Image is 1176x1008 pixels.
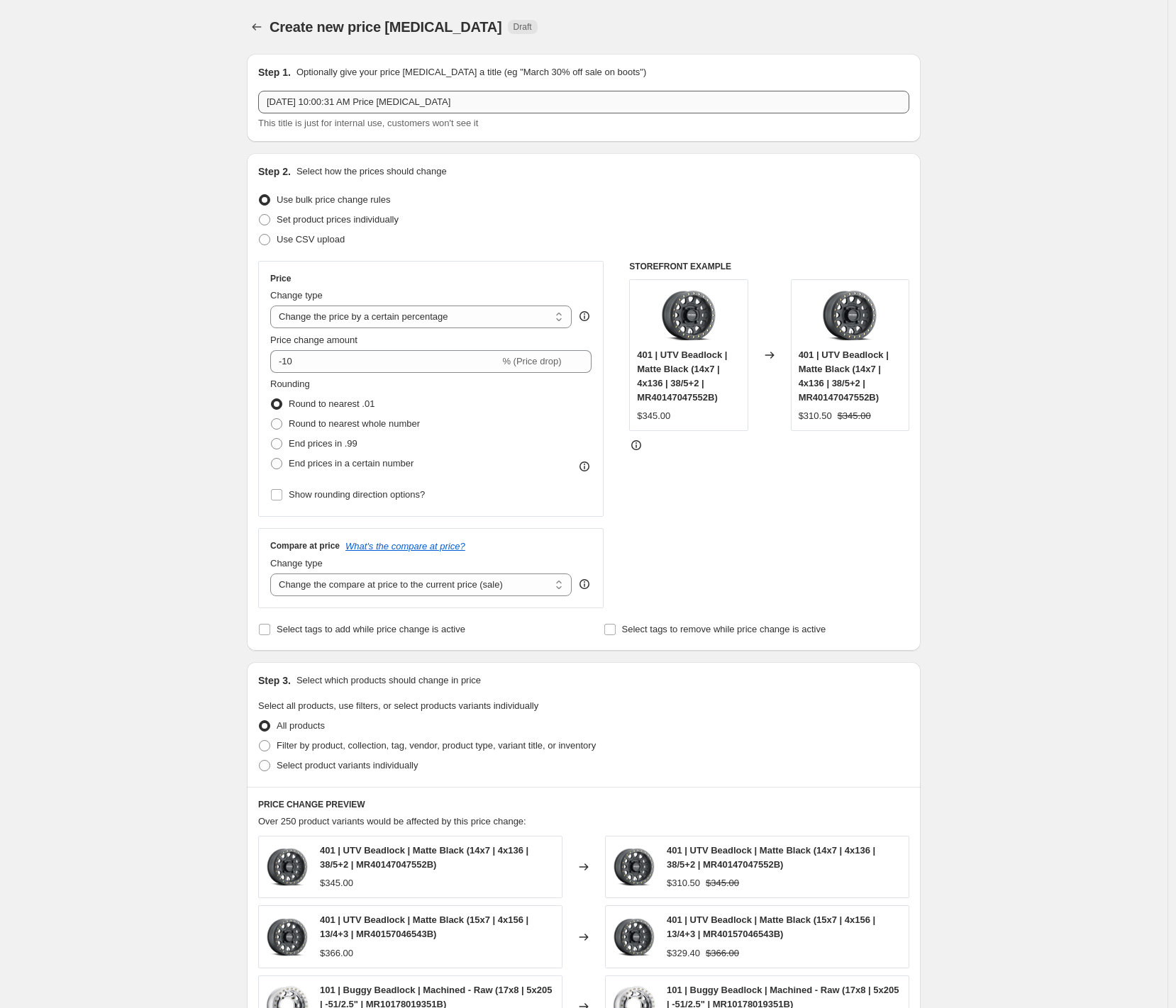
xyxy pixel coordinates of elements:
[270,19,502,35] span: Create new price [MEDICAL_DATA]
[277,234,345,245] span: Use CSV upload
[258,700,538,711] span: Select all products, use filters, or select products variants individually
[667,946,700,961] div: $329.40
[289,438,357,449] span: End prices in .99
[660,287,717,344] img: MRW_401-4lug-matte-black-15x7-1000_80x.png
[667,876,700,890] div: $310.50
[277,194,390,205] span: Use bulk price change rules
[270,290,323,301] span: Change type
[258,816,526,827] span: Over 250 product variants would be affected by this price change:
[667,914,875,939] span: 401 | UTV Beadlock | Matte Black (15x7 | 4x156 | 13/4+3 | MR40157046543B)
[320,914,528,939] span: 401 | UTV Beadlock | Matte Black (15x7 | 4x156 | 13/4+3 | MR40157046543B)
[296,673,481,688] p: Select which products should change in price
[258,164,291,179] h2: Step 2.
[706,876,739,890] strike: $345.00
[270,335,357,345] span: Price change amount
[514,21,532,33] span: Draft
[277,740,596,751] span: Filter by product, collection, tag, vendor, product type, variant title, or inventory
[258,799,909,810] h6: PRICE CHANGE PREVIEW
[622,624,826,634] span: Select tags to remove while price change is active
[577,577,592,591] div: help
[266,846,309,888] img: MRW_401-4lug-matte-black-15x7-1000_80x.png
[637,409,670,423] div: $345.00
[577,309,592,323] div: help
[270,379,310,389] span: Rounding
[270,350,499,373] input: -15
[799,349,889,403] span: 401 | UTV Beadlock | Matte Black (14x7 | 4x136 | 38/5+2 | MR40147047552B)
[613,846,655,888] img: MRW_401-4lug-matte-black-15x7-1000_80x.png
[296,65,646,79] p: Optionally give your price [MEDICAL_DATA] a title (eg "March 30% off sale on boots")
[502,356,561,366] span: % (Price drop)
[270,558,323,569] span: Change type
[289,489,425,500] span: Show rounding direction options?
[258,65,291,79] h2: Step 1.
[838,409,871,423] strike: $345.00
[296,164,447,179] p: Select how the prices should change
[667,845,875,870] span: 401 | UTV Beadlock | Matte Black (14x7 | 4x136 | 38/5+2 | MR40147047552B)
[266,916,309,958] img: MRW_401-4lug-matte-black-15x7-1000_80x.png
[629,261,909,272] h6: STOREFRONT EXAMPLE
[637,349,727,403] span: 401 | UTV Beadlock | Matte Black (14x7 | 4x136 | 38/5+2 | MR40147047552B)
[289,458,414,469] span: End prices in a certain number
[289,418,420,429] span: Round to nearest whole number
[258,91,909,113] input: 30% off holiday sale
[258,118,478,128] span: This title is just for internal use, customers won't see it
[277,760,418,771] span: Select product variants individually
[277,214,399,225] span: Set product prices individually
[270,540,340,551] h3: Compare at price
[821,287,878,344] img: MRW_401-4lug-matte-black-15x7-1000_80x.png
[320,946,353,961] div: $366.00
[799,409,832,423] div: $310.50
[320,845,528,870] span: 401 | UTV Beadlock | Matte Black (14x7 | 4x136 | 38/5+2 | MR40147047552B)
[277,624,465,634] span: Select tags to add while price change is active
[345,541,465,551] button: What's the compare at price?
[289,398,375,409] span: Round to nearest .01
[247,17,267,37] button: Price change jobs
[613,916,655,958] img: MRW_401-4lug-matte-black-15x7-1000_80x.png
[258,673,291,688] h2: Step 3.
[706,946,739,961] strike: $366.00
[320,876,353,890] div: $345.00
[270,273,291,284] h3: Price
[277,720,325,731] span: All products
